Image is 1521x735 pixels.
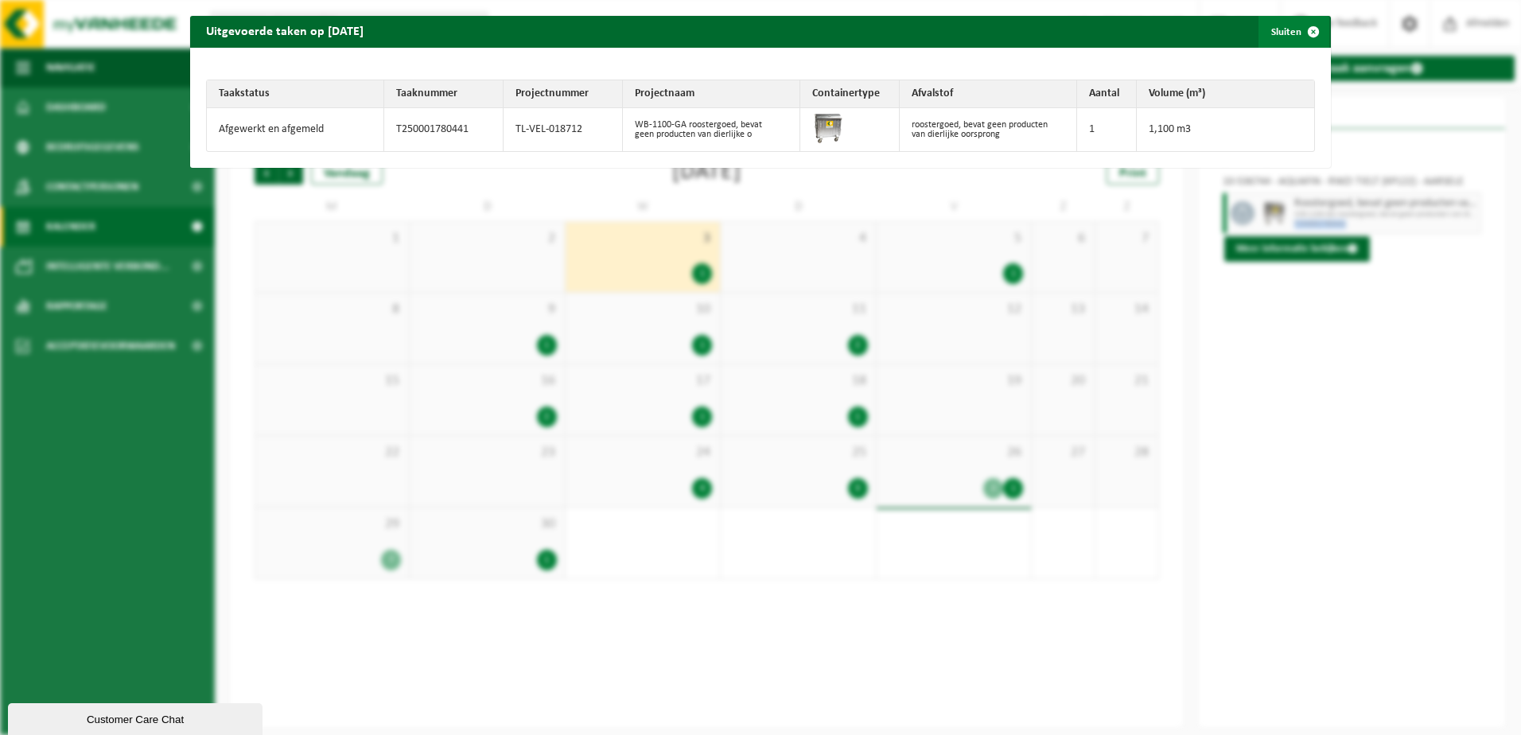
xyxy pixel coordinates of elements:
[384,80,504,108] th: Taaknummer
[207,80,384,108] th: Taakstatus
[384,108,504,151] td: T250001780441
[207,108,384,151] td: Afgewerkt en afgemeld
[1077,80,1137,108] th: Aantal
[504,80,623,108] th: Projectnummer
[8,700,266,735] iframe: chat widget
[190,16,379,46] h2: Uitgevoerde taken op [DATE]
[900,80,1077,108] th: Afvalstof
[504,108,623,151] td: TL-VEL-018712
[1077,108,1137,151] td: 1
[623,80,800,108] th: Projectnaam
[1137,80,1314,108] th: Volume (m³)
[1258,16,1329,48] button: Sluiten
[800,80,900,108] th: Containertype
[623,108,800,151] td: WB-1100-GA roostergoed, bevat geen producten van dierlijke o
[812,112,844,144] img: WB-1100-GAL-GY-01
[1137,108,1314,151] td: 1,100 m3
[900,108,1077,151] td: roostergoed, bevat geen producten van dierlijke oorsprong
